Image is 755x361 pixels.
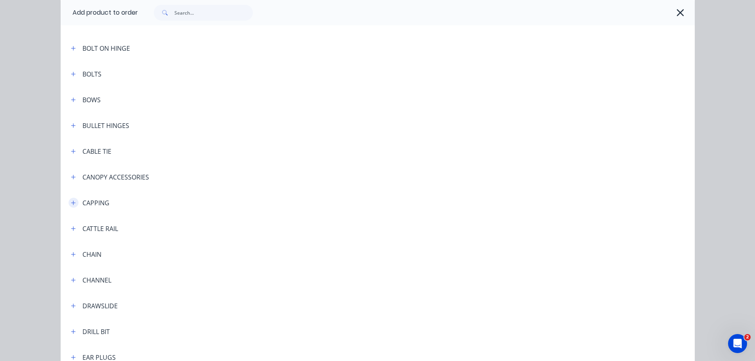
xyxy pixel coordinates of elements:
div: BULLET HINGES [82,121,129,130]
div: DRILL BIT [82,327,110,336]
div: CABLE TIE [82,147,111,156]
div: BOLT ON HINGE [82,44,130,53]
span: 2 [744,334,751,340]
div: CHANNEL [82,275,111,285]
div: DRAWSLIDE [82,301,118,311]
div: BOWS [82,95,101,105]
div: BOLTS [82,69,101,79]
iframe: Intercom live chat [728,334,747,353]
div: CATTLE RAIL [82,224,118,233]
input: Search... [174,5,253,21]
div: CANOPY ACCESSORIES [82,172,149,182]
div: CHAIN [82,250,101,259]
div: CAPPING [82,198,109,208]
